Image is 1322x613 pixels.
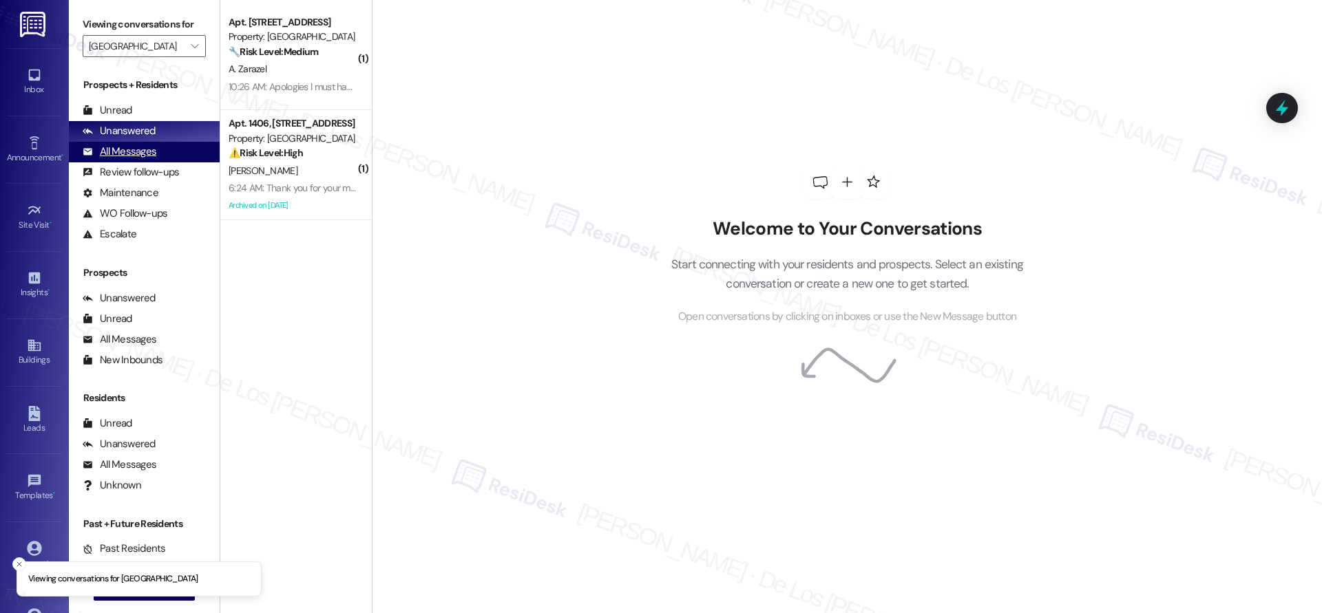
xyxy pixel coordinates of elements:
div: Property: [GEOGRAPHIC_DATA] [229,30,356,44]
div: Unanswered [83,437,156,451]
span: Open conversations by clicking on inboxes or use the New Message button [678,308,1016,325]
div: 10:26 AM: Apologies I must have misspoke, 5th floor not 6th floor, I will take a look when I am h... [229,80,618,93]
span: • [53,488,55,498]
div: Unread [83,103,132,118]
a: Inbox [7,63,62,100]
img: ResiDesk Logo [20,12,48,37]
div: Unread [83,416,132,431]
div: Property: [GEOGRAPHIC_DATA] [229,131,356,146]
h2: Welcome to Your Conversations [650,218,1044,240]
div: New Inbounds [83,353,162,367]
i:  [191,41,198,52]
strong: 🔧 Risk Level: Medium [229,45,318,58]
p: Viewing conversations for [GEOGRAPHIC_DATA] [28,573,198,585]
span: • [50,218,52,228]
div: All Messages [83,144,156,159]
div: Apt. 1406, [STREET_ADDRESS] [229,116,356,131]
div: Review follow-ups [83,165,179,180]
a: Buildings [7,334,62,371]
span: • [61,151,63,160]
div: Prospects [69,266,220,280]
button: Close toast [12,557,26,571]
a: Templates • [7,469,62,506]
div: Unread [83,312,132,326]
div: Apt. [STREET_ADDRESS] [229,15,356,30]
a: Leads [7,402,62,439]
strong: ⚠️ Risk Level: High [229,147,303,159]
a: Site Visit • [7,199,62,236]
div: Prospects + Residents [69,78,220,92]
div: All Messages [83,458,156,472]
div: Archived on [DATE] [227,197,357,214]
div: All Messages [83,332,156,347]
div: Unanswered [83,124,156,138]
a: Account [7,537,62,574]
div: Unanswered [83,291,156,305]
p: Start connecting with your residents and prospects. Select an existing conversation or create a n... [650,255,1044,294]
span: [PERSON_NAME] [229,164,297,177]
div: 6:24 AM: Thank you for your message. Our offices are currently closed, but we will contact you wh... [229,182,1036,194]
div: Past Residents [83,541,166,556]
input: All communities [89,35,184,57]
div: Past + Future Residents [69,517,220,531]
div: Maintenance [83,186,158,200]
span: • [48,286,50,295]
a: Insights • [7,266,62,303]
span: A. Zarazel [229,63,266,75]
div: WO Follow-ups [83,206,167,221]
div: Residents [69,391,220,405]
label: Viewing conversations for [83,14,206,35]
div: Escalate [83,227,136,241]
div: Unknown [83,478,141,493]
